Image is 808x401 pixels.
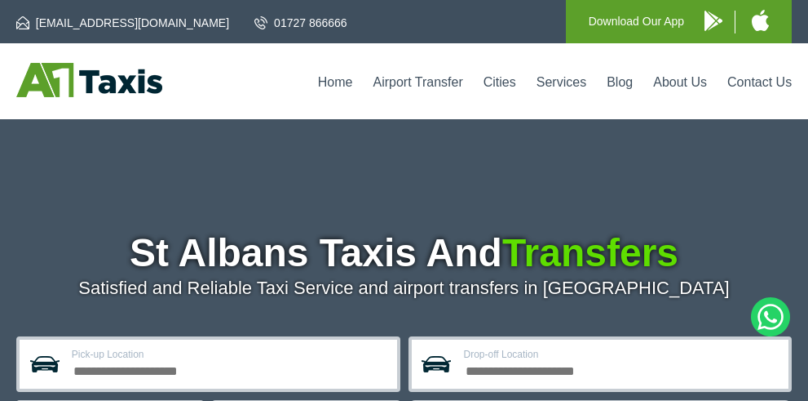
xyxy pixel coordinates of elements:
a: Contact Us [727,75,792,89]
p: Satisfied and Reliable Taxi Service and airport transfers in [GEOGRAPHIC_DATA] [16,278,792,299]
a: Services [536,75,586,89]
a: Home [318,75,353,89]
img: A1 Taxis Android App [704,11,722,31]
a: About Us [653,75,707,89]
label: Drop-off Location [464,350,779,359]
img: A1 Taxis iPhone App [752,10,769,31]
a: Cities [483,75,516,89]
a: [EMAIL_ADDRESS][DOMAIN_NAME] [16,15,229,31]
a: Airport Transfer [373,75,462,89]
h1: St Albans Taxis And [16,234,792,273]
span: Transfers [502,231,678,274]
img: A1 Taxis St Albans LTD [16,63,162,97]
a: 01727 866666 [254,15,347,31]
p: Download Our App [589,11,685,32]
label: Pick-up Location [72,350,387,359]
a: Blog [607,75,633,89]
